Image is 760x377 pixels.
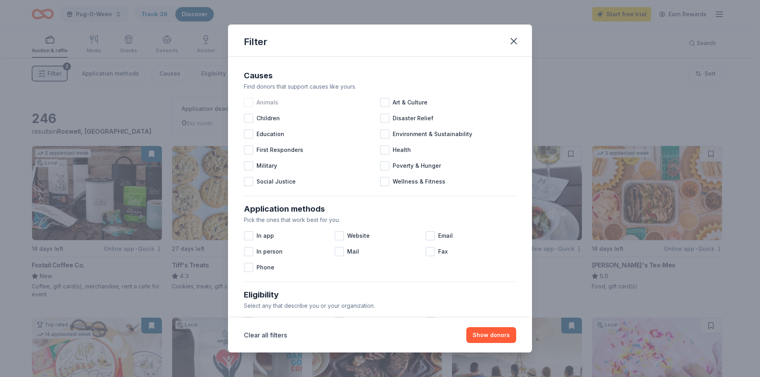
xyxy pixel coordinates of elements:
div: Application methods [244,203,516,215]
span: Political [347,317,369,326]
span: Religious [438,317,464,326]
span: Animals [256,98,278,107]
span: Education [256,129,284,139]
button: Show donors [466,327,516,343]
span: Art & Culture [393,98,427,107]
span: Wellness & Fitness [393,177,445,186]
div: Filter [244,36,267,48]
span: Social Justice [256,177,296,186]
span: Children [256,114,280,123]
div: Pick the ones that work best for you. [244,215,516,225]
div: Find donors that support causes like yours. [244,82,516,91]
span: Disaster Relief [393,114,433,123]
span: Email [438,231,453,241]
button: Clear all filters [244,330,287,340]
span: In app [256,231,274,241]
div: Eligibility [244,288,516,301]
div: Causes [244,69,516,82]
span: First Responders [256,145,303,155]
span: Mail [347,247,359,256]
span: Environment & Sustainability [393,129,472,139]
span: Poverty & Hunger [393,161,441,171]
span: Phone [256,263,274,272]
span: Individuals [256,317,287,326]
span: Fax [438,247,448,256]
span: In person [256,247,283,256]
span: Website [347,231,370,241]
span: Military [256,161,277,171]
div: Select any that describe you or your organization. [244,301,516,311]
span: Health [393,145,411,155]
